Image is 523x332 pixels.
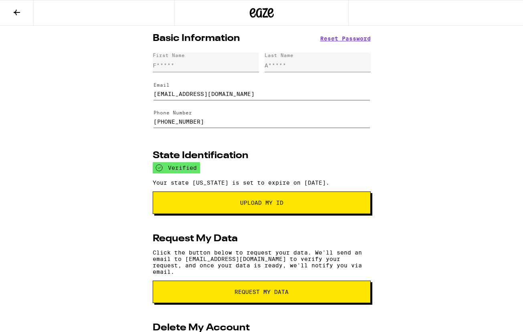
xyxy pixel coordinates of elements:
div: First Name [153,53,185,58]
div: Last Name [265,53,293,58]
span: request my data [234,289,289,295]
div: verified [153,162,200,173]
form: Edit Phone Number [153,103,371,131]
button: Reset Password [320,36,371,41]
h2: Request My Data [153,234,238,244]
p: Your state [US_STATE] is set to expire on [DATE]. [153,179,371,186]
p: Click the button below to request your data. We'll send an email to [EMAIL_ADDRESS][DOMAIN_NAME] ... [153,249,371,275]
h2: State Identification [153,151,248,161]
form: Edit Email Address [153,75,371,103]
h2: Basic Information [153,34,240,43]
label: Phone Number [153,110,192,115]
label: Email [153,82,170,88]
button: request my data [153,281,371,303]
button: Upload My ID [153,191,371,214]
span: Upload My ID [240,200,283,206]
